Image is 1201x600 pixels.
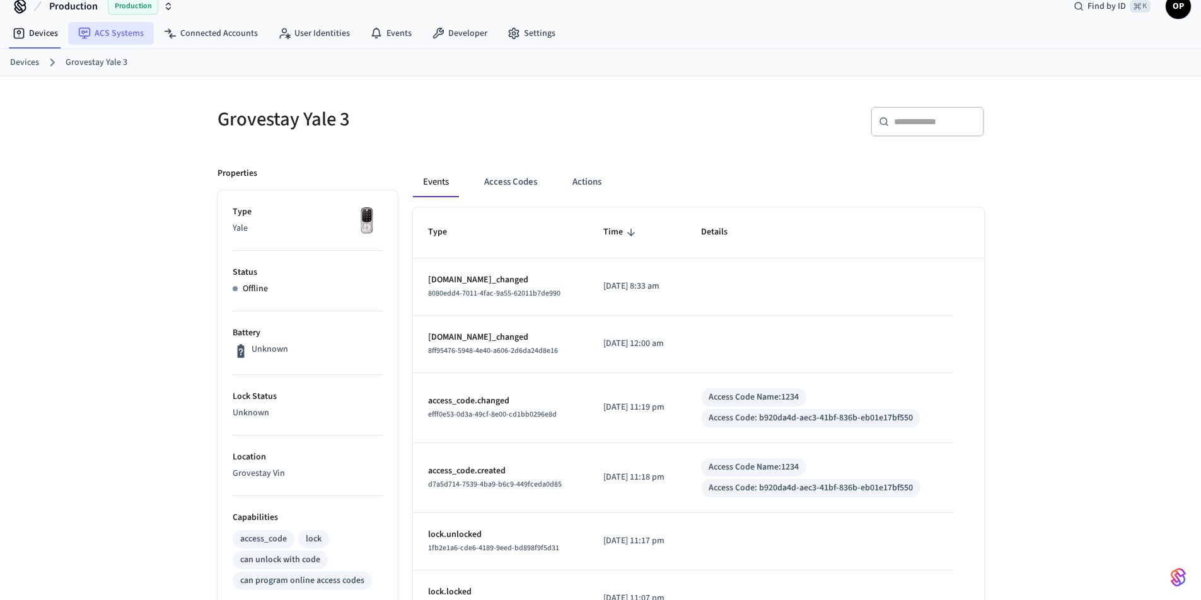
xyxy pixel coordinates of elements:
[428,345,558,356] span: 8ff95476-5948-4e40-a606-2d6da24d8e16
[428,395,574,408] p: access_code.changed
[428,409,557,420] span: efff0e53-0d3a-49cf-8e00-cd1bb0296e8d
[233,511,383,524] p: Capabilities
[218,167,257,180] p: Properties
[474,167,547,197] button: Access Codes
[240,533,287,546] div: access_code
[233,407,383,420] p: Unknown
[68,22,154,45] a: ACS Systems
[306,533,322,546] div: lock
[709,412,913,425] div: Access Code: b920da4d-aec3-41bf-836b-eb01e17bf550
[413,167,984,197] div: ant example
[497,22,566,45] a: Settings
[603,280,671,293] p: [DATE] 8:33 am
[218,107,593,132] h5: Grovestay Yale 3
[428,274,574,287] p: [DOMAIN_NAME]_changed
[243,282,268,296] p: Offline
[351,205,383,237] img: Yale Assure Touchscreen Wifi Smart Lock, Satin Nickel, Front
[428,528,574,541] p: lock.unlocked
[603,401,671,414] p: [DATE] 11:19 pm
[233,451,383,464] p: Location
[66,56,127,69] a: Grovestay Yale 3
[268,22,360,45] a: User Identities
[1171,567,1186,587] img: SeamLogoGradient.69752ec5.svg
[428,586,574,599] p: lock.locked
[709,461,799,474] div: Access Code Name: 1234
[3,22,68,45] a: Devices
[428,543,559,553] span: 1fb2e1a6-cde6-4189-9eed-bd898f9f5d31
[562,167,612,197] button: Actions
[603,337,671,350] p: [DATE] 12:00 am
[233,390,383,403] p: Lock Status
[422,22,497,45] a: Developer
[233,222,383,235] p: Yale
[428,464,574,478] p: access_code.created
[154,22,268,45] a: Connected Accounts
[428,479,562,490] span: d7a5d714-7539-4ba9-b6c9-449fceda0d85
[240,553,320,567] div: can unlock with code
[360,22,422,45] a: Events
[603,471,671,484] p: [DATE] 11:18 pm
[240,574,364,587] div: can program online access codes
[10,56,39,69] a: Devices
[233,205,383,219] p: Type
[709,482,913,495] div: Access Code: b920da4d-aec3-41bf-836b-eb01e17bf550
[233,266,383,279] p: Status
[603,534,671,548] p: [DATE] 11:17 pm
[252,343,288,356] p: Unknown
[701,222,744,242] span: Details
[709,391,799,404] div: Access Code Name: 1234
[413,167,459,197] button: Events
[428,331,574,344] p: [DOMAIN_NAME]_changed
[233,326,383,340] p: Battery
[428,288,560,299] span: 8080edd4-7011-4fac-9a55-62011b7de990
[603,222,639,242] span: Time
[233,467,383,480] p: Grovestay Vin
[428,222,463,242] span: Type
